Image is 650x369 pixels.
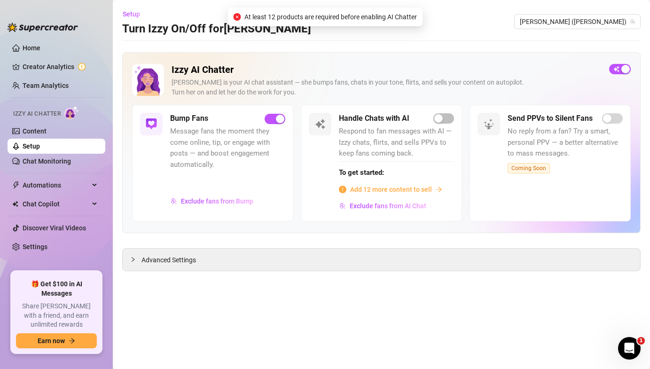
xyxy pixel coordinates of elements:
[637,337,645,345] span: 1
[618,337,641,360] iframe: Intercom live chat
[339,203,346,209] img: svg%3e
[181,197,253,205] span: Exclude fans from Bump
[23,44,40,52] a: Home
[23,224,86,232] a: Discover Viral Videos
[508,126,623,159] span: No reply from a fan? Try a smart, personal PPV — a better alternative to mass messages.
[339,198,427,213] button: Exclude fans from AI Chat
[244,12,417,22] span: At least 12 products are required before enabling AI Chatter
[141,255,196,265] span: Advanced Settings
[520,15,635,29] span: kendall (kendalljenson)
[146,118,157,130] img: svg%3e
[16,333,97,348] button: Earn nowarrow-right
[350,202,426,210] span: Exclude fans from AI Chat
[23,157,71,165] a: Chat Monitoring
[130,257,136,262] span: collapsed
[508,163,550,173] span: Coming Soon
[64,106,79,119] img: AI Chatter
[69,338,75,344] span: arrow-right
[122,22,311,37] h3: Turn Izzy On/Off for [PERSON_NAME]
[233,13,241,21] span: close-circle
[339,126,454,159] span: Respond to fan messages with AI — Izzy chats, flirts, and sells PPVs to keep fans coming back.
[16,280,97,298] span: 🎁 Get $100 in AI Messages
[23,82,69,89] a: Team Analytics
[172,78,602,97] div: [PERSON_NAME] is your AI chat assistant — she bumps fans, chats in your tone, flirts, and sells y...
[23,178,89,193] span: Automations
[23,243,47,251] a: Settings
[630,19,635,24] span: team
[170,126,285,170] span: Message fans the moment they come online, tip, or engage with posts — and boost engagement automa...
[314,118,326,130] img: svg%3e
[170,194,254,209] button: Exclude fans from Bump
[436,186,442,193] span: arrow-right
[23,127,47,135] a: Content
[12,201,18,207] img: Chat Copilot
[339,168,384,177] strong: To get started:
[130,254,141,265] div: collapsed
[38,337,65,345] span: Earn now
[483,118,494,130] img: svg%3e
[170,113,208,124] h5: Bump Fans
[23,196,89,212] span: Chat Copilot
[339,113,409,124] h5: Handle Chats with AI
[16,302,97,330] span: Share [PERSON_NAME] with a friend, and earn unlimited rewards
[12,181,20,189] span: thunderbolt
[132,64,164,96] img: Izzy AI Chatter
[23,142,40,150] a: Setup
[123,10,140,18] span: Setup
[339,186,346,193] span: info-circle
[171,198,177,204] img: svg%3e
[8,23,78,32] img: logo-BBDzfeDw.svg
[122,7,148,22] button: Setup
[23,59,98,74] a: Creator Analytics exclamation-circle
[13,110,61,118] span: Izzy AI Chatter
[172,64,602,76] h2: Izzy AI Chatter
[508,113,593,124] h5: Send PPVs to Silent Fans
[350,184,432,195] span: Add 12 more content to sell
